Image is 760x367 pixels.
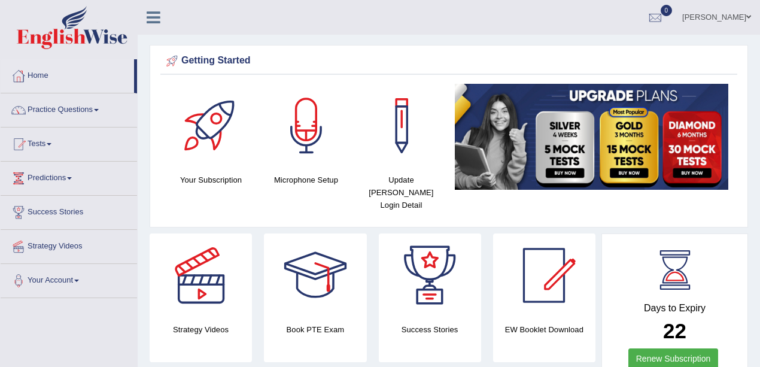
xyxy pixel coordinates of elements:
h4: Microphone Setup [265,174,348,186]
h4: EW Booklet Download [493,323,595,336]
a: Home [1,59,134,89]
a: Tests [1,128,137,157]
h4: Success Stories [379,323,481,336]
a: Success Stories [1,196,137,226]
div: Getting Started [163,52,734,70]
h4: Update [PERSON_NAME] Login Detail [360,174,443,211]
a: Your Account [1,264,137,294]
a: Practice Questions [1,93,137,123]
span: 0 [661,5,673,16]
h4: Days to Expiry [615,303,734,314]
a: Predictions [1,162,137,192]
img: small5.jpg [455,84,728,190]
a: Strategy Videos [1,230,137,260]
b: 22 [663,319,686,342]
h4: Book PTE Exam [264,323,366,336]
h4: Your Subscription [169,174,253,186]
h4: Strategy Videos [150,323,252,336]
